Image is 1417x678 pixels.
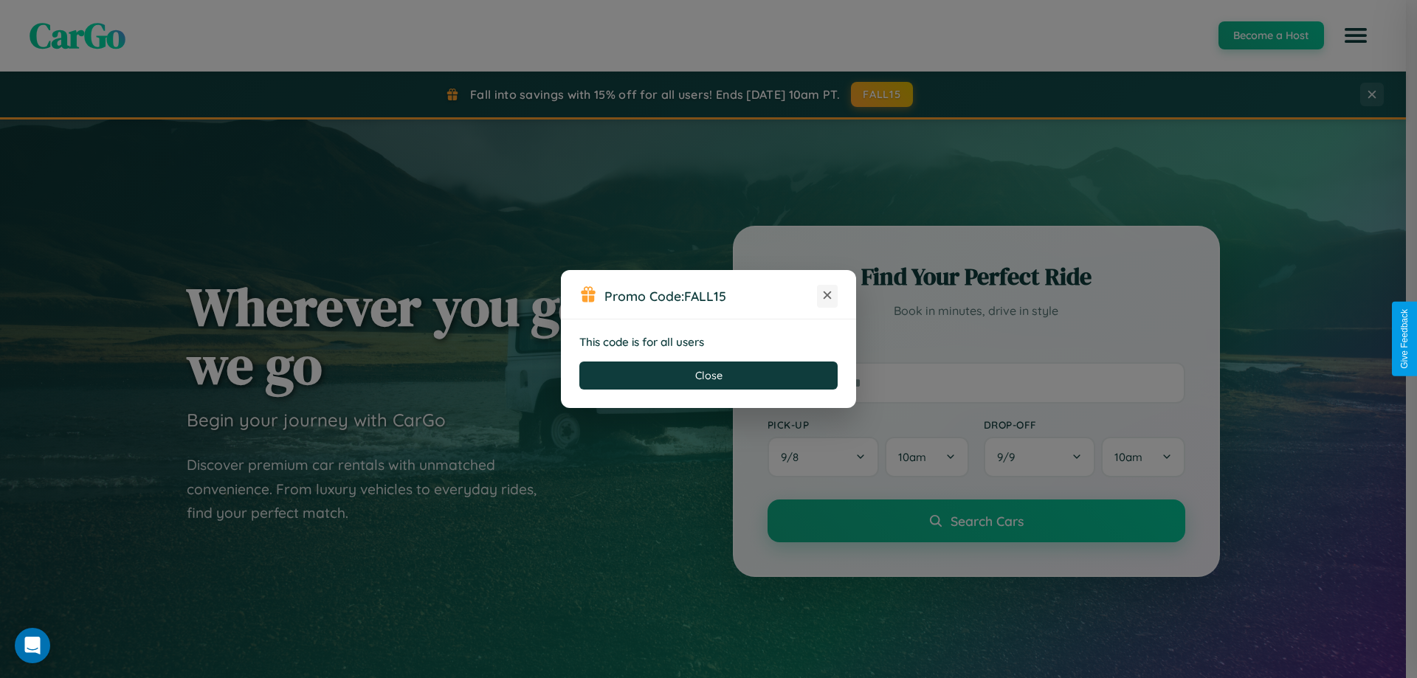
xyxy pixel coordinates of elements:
strong: This code is for all users [579,335,704,349]
b: FALL15 [684,288,726,304]
div: Open Intercom Messenger [15,628,50,663]
h3: Promo Code: [604,288,817,304]
button: Close [579,362,838,390]
div: Give Feedback [1399,309,1410,369]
